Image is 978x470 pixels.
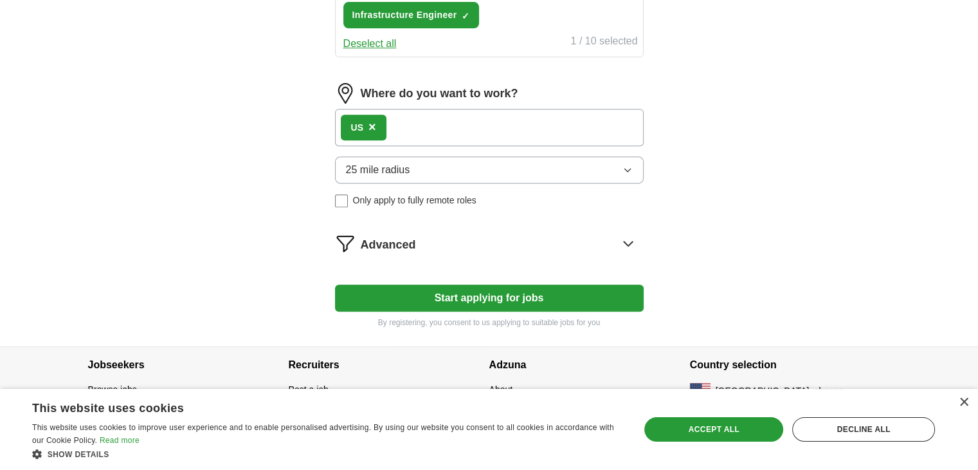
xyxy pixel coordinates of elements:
div: Close [959,398,968,408]
div: 1 / 10 selected [570,33,637,52]
span: Infrastructure Engineer [352,8,457,22]
a: Post a job [289,384,329,395]
a: Browse jobs [88,384,137,395]
button: change [814,384,844,398]
img: filter [335,233,356,254]
span: [GEOGRAPHIC_DATA] [716,384,810,398]
span: 25 mile radius [346,162,410,178]
img: US flag [690,383,711,399]
button: Start applying for jobs [335,285,644,312]
button: Deselect all [343,36,397,52]
div: US [351,121,363,135]
div: Show details [32,447,622,460]
a: Read more, opens a new window [100,436,140,445]
h4: Country selection [690,347,891,383]
p: By registering, you consent to us applying to suitable jobs for you [335,317,644,328]
span: Show details [48,450,109,459]
span: × [368,120,376,134]
button: Infrastructure Engineer✓ [343,2,480,28]
a: About [489,384,513,395]
span: This website uses cookies to improve user experience and to enable personalised advertising. By u... [32,423,614,445]
img: location.png [335,83,356,104]
button: × [368,118,376,137]
input: Only apply to fully remote roles [335,194,348,207]
span: ✓ [462,11,469,21]
div: Accept all [644,417,783,442]
label: Where do you want to work? [361,85,518,102]
span: Only apply to fully remote roles [353,194,476,207]
div: Decline all [792,417,935,442]
div: This website uses cookies [32,397,590,416]
span: Advanced [361,236,416,254]
button: 25 mile radius [335,156,644,183]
